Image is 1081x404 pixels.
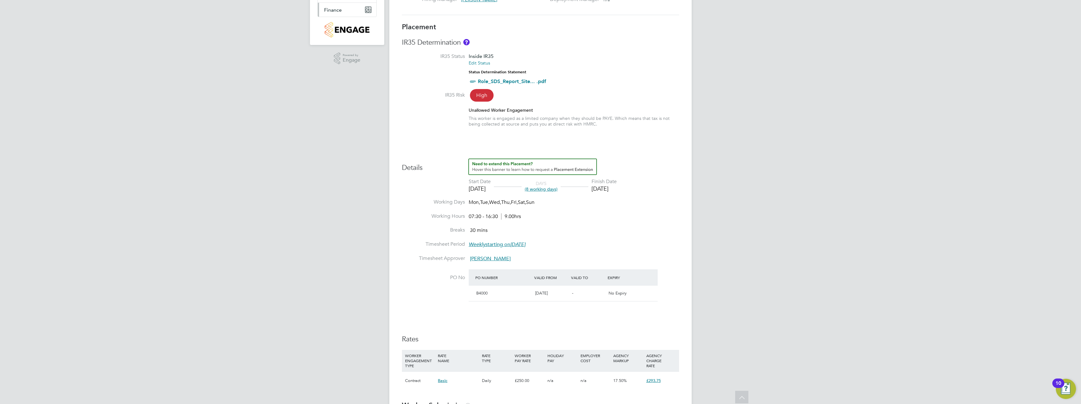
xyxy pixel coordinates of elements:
[522,181,561,192] div: DAYS
[480,350,513,366] div: RATE TYPE
[474,272,533,283] div: PO Number
[402,53,465,60] label: IR35 Status
[469,178,491,185] div: Start Date
[1056,379,1076,399] button: Open Resource Center, 10 new notifications
[535,290,548,296] span: [DATE]
[469,199,480,205] span: Mon,
[513,350,546,366] div: WORKER PAY RATE
[476,290,488,296] span: B4000
[402,255,465,262] label: Timesheet Approver
[469,107,679,113] div: Unallowed Worker Engagement
[468,159,597,175] button: How to extend a Placement?
[469,115,679,127] div: This worker is engaged as a limited company when they should be PAYE. Which means that tax is not...
[480,372,513,390] div: Daily
[334,53,361,65] a: Powered byEngage
[317,22,377,37] a: Go to home page
[324,7,342,13] span: Finance
[646,378,661,383] span: £293.75
[469,70,526,74] strong: Status Determination Statement
[343,58,360,63] span: Engage
[581,378,586,383] span: n/a
[478,78,546,84] a: Role_SDS_Report_Site... .pdf
[526,199,535,205] span: Sun
[518,199,526,205] span: Sat,
[402,213,465,220] label: Working Hours
[403,372,436,390] div: Contract
[469,241,485,248] em: Weekly
[469,53,494,59] span: Inside IR35
[463,39,470,45] button: About IR35
[402,274,465,281] label: PO No
[402,335,679,344] h3: Rates
[470,255,511,262] span: [PERSON_NAME]
[1055,383,1061,391] div: 10
[579,350,612,366] div: EMPLOYER COST
[501,199,511,205] span: Thu,
[489,199,501,205] span: Wed,
[402,38,679,47] h3: IR35 Determination
[470,89,494,102] span: High
[436,350,480,366] div: RATE NAME
[592,185,617,192] div: [DATE]
[525,186,558,192] span: (8 working days)
[318,3,376,17] button: Finance
[613,378,627,383] span: 17.50%
[469,60,490,66] a: Edit Status
[402,159,679,172] h3: Details
[480,199,489,205] span: Tue,
[469,185,491,192] div: [DATE]
[511,199,518,205] span: Fri,
[469,241,525,248] span: starting on
[343,53,360,58] span: Powered by
[645,350,678,371] div: AGENCY CHARGE RATE
[592,178,617,185] div: Finish Date
[438,378,447,383] span: Basic
[546,350,579,366] div: HOLIDAY PAY
[402,199,465,205] label: Working Days
[325,22,369,37] img: countryside-properties-logo-retina.png
[402,227,465,233] label: Breaks
[470,227,488,234] span: 30 mins
[501,213,521,220] span: 9.00hrs
[403,350,436,371] div: WORKER ENGAGEMENT TYPE
[572,290,573,296] span: -
[513,372,546,390] div: £250.00
[402,241,465,248] label: Timesheet Period
[533,272,569,283] div: Valid From
[510,241,525,248] em: [DATE]
[402,23,436,31] b: Placement
[547,378,553,383] span: n/a
[569,272,606,283] div: Valid To
[612,350,644,366] div: AGENCY MARKUP
[606,272,643,283] div: Expiry
[609,290,626,296] span: No Expiry
[402,92,465,98] label: IR35 Risk
[469,213,521,220] div: 07:30 - 16:30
